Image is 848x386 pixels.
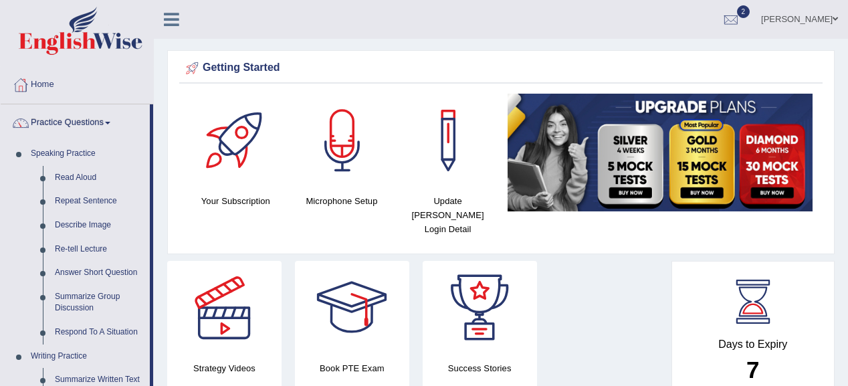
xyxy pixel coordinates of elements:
[49,189,150,213] a: Repeat Sentence
[167,361,282,375] h4: Strategy Videos
[737,5,750,18] span: 2
[687,339,820,351] h4: Days to Expiry
[49,166,150,190] a: Read Aloud
[25,142,150,166] a: Speaking Practice
[49,285,150,320] a: Summarize Group Discussion
[25,345,150,369] a: Writing Practice
[296,194,389,208] h4: Microphone Setup
[49,237,150,262] a: Re-tell Lecture
[49,261,150,285] a: Answer Short Question
[1,104,150,138] a: Practice Questions
[49,320,150,345] a: Respond To A Situation
[183,58,819,78] div: Getting Started
[423,361,537,375] h4: Success Stories
[295,361,409,375] h4: Book PTE Exam
[189,194,282,208] h4: Your Subscription
[401,194,494,236] h4: Update [PERSON_NAME] Login Detail
[746,357,759,383] b: 7
[508,94,813,211] img: small5.jpg
[1,66,153,100] a: Home
[49,213,150,237] a: Describe Image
